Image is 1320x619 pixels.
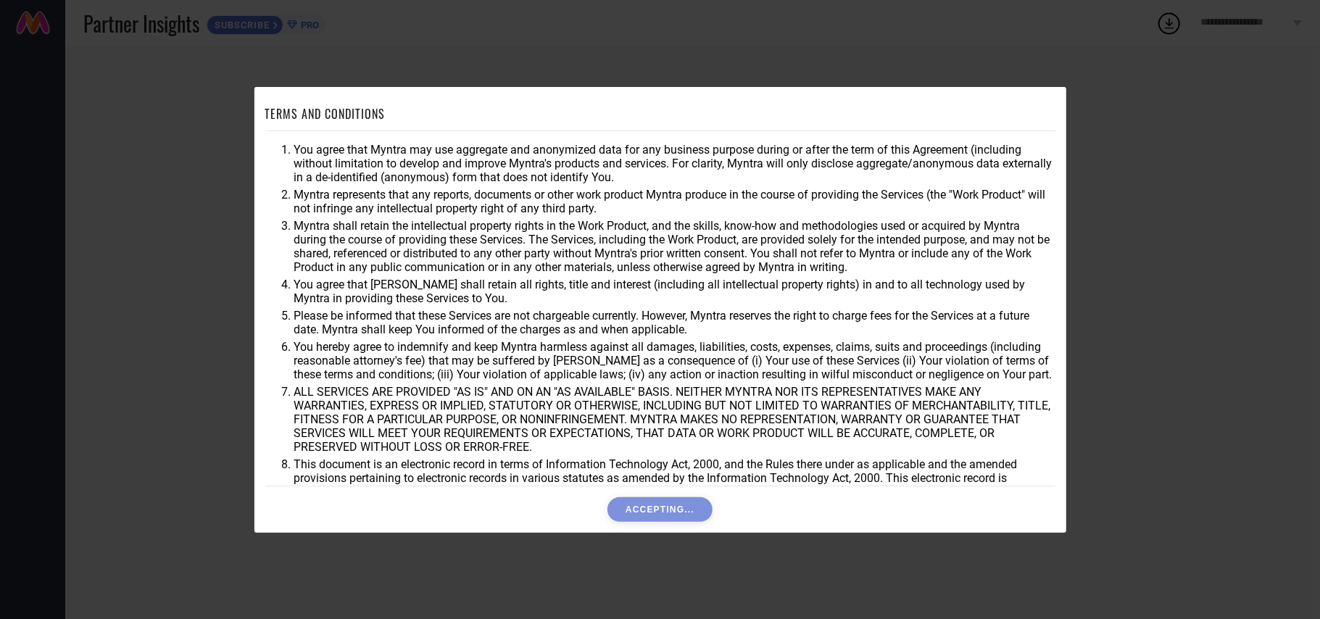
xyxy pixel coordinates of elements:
li: Myntra represents that any reports, documents or other work product Myntra produce in the course ... [294,188,1055,215]
li: You agree that [PERSON_NAME] shall retain all rights, title and interest (including all intellect... [294,278,1055,305]
h1: TERMS AND CONDITIONS [265,105,386,122]
li: Please be informed that these Services are not chargeable currently. However, Myntra reserves the... [294,309,1055,336]
li: ALL SERVICES ARE PROVIDED "AS IS" AND ON AN "AS AVAILABLE" BASIS. NEITHER MYNTRA NOR ITS REPRESEN... [294,385,1055,454]
li: You hereby agree to indemnify and keep Myntra harmless against all damages, liabilities, costs, e... [294,340,1055,381]
li: This document is an electronic record in terms of Information Technology Act, 2000, and the Rules... [294,457,1055,499]
li: You agree that Myntra may use aggregate and anonymized data for any business purpose during or af... [294,143,1055,184]
li: Myntra shall retain the intellectual property rights in the Work Product, and the skills, know-ho... [294,219,1055,274]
